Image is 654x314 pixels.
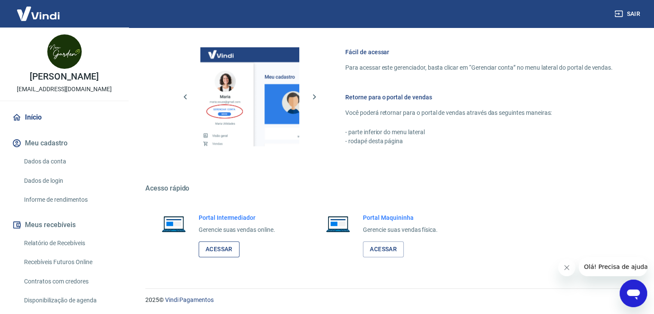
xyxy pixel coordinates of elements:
h6: Retorne para o portal de vendas [345,93,613,102]
button: Sair [613,6,644,22]
button: Meus recebíveis [10,215,118,234]
img: Imagem de um notebook aberto [320,213,356,234]
a: Dados da conta [21,153,118,170]
h6: Fácil de acessar [345,48,613,56]
img: aeb6f719-e7ca-409a-a572-a7c24bdeafeb.jpeg [47,34,82,69]
p: - parte inferior do menu lateral [345,128,613,137]
a: Vindi Pagamentos [165,296,214,303]
p: Você poderá retornar para o portal de vendas através das seguintes maneiras: [345,108,613,117]
a: Contratos com credores [21,273,118,290]
a: Relatório de Recebíveis [21,234,118,252]
p: Gerencie suas vendas online. [199,225,275,234]
a: Recebíveis Futuros Online [21,253,118,271]
h6: Portal Intermediador [199,213,275,222]
iframe: Mensagem da empresa [579,257,647,276]
h6: Portal Maquininha [363,213,438,222]
h5: Acesso rápido [145,184,633,193]
span: Olá! Precisa de ajuda? [5,6,72,13]
a: Informe de rendimentos [21,191,118,209]
p: 2025 © [145,296,633,305]
p: [PERSON_NAME] [30,72,98,81]
a: Disponibilização de agenda [21,292,118,309]
iframe: Botão para abrir a janela de mensagens [620,280,647,307]
img: Vindi [10,0,66,27]
button: Meu cadastro [10,134,118,153]
a: Início [10,108,118,127]
p: Gerencie suas vendas física. [363,225,438,234]
p: Para acessar este gerenciador, basta clicar em “Gerenciar conta” no menu lateral do portal de ven... [345,63,613,72]
p: - rodapé desta página [345,137,613,146]
p: [EMAIL_ADDRESS][DOMAIN_NAME] [17,85,112,94]
img: Imagem da dashboard mostrando o botão de gerenciar conta na sidebar no lado esquerdo [200,47,299,146]
a: Acessar [199,241,239,257]
a: Dados de login [21,172,118,190]
iframe: Fechar mensagem [558,259,575,276]
img: Imagem de um notebook aberto [156,213,192,234]
a: Acessar [363,241,404,257]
